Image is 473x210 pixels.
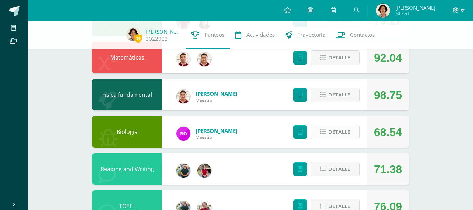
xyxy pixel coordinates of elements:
[176,52,190,66] img: 8967023db232ea363fa53c906190b046.png
[376,4,390,18] img: 84c4a7923b0c036d246bba4ed201b3fa.png
[92,116,162,148] div: Biología
[311,162,360,176] button: Detalle
[197,52,211,66] img: 76b79572e868f347d82537b4f7bc2cf5.png
[92,42,162,73] div: Matemáticas
[328,163,350,176] span: Detalle
[331,21,380,49] a: Contactos
[395,4,436,11] span: [PERSON_NAME]
[311,125,360,139] button: Detalle
[204,31,224,39] span: Punteos
[196,97,237,103] span: Maestro
[298,31,326,39] span: Trayectoria
[92,153,162,185] div: Reading and Writing
[186,21,230,49] a: Punteos
[328,51,350,64] span: Detalle
[328,88,350,101] span: Detalle
[311,50,360,65] button: Detalle
[280,21,331,49] a: Trayectoria
[176,127,190,141] img: 08228f36aa425246ac1f75ab91e507c5.png
[146,35,168,42] a: 2022002
[126,27,140,41] img: 84c4a7923b0c036d246bba4ed201b3fa.png
[374,42,402,74] div: 92.04
[395,11,436,16] span: Mi Perfil
[328,126,350,138] span: Detalle
[350,31,375,39] span: Contactos
[134,34,142,43] span: 19
[176,89,190,103] img: 76b79572e868f347d82537b4f7bc2cf5.png
[374,154,402,185] div: 71.38
[197,164,211,178] img: ea60e6a584bd98fae00485d881ebfd6b.png
[374,79,402,111] div: 98.75
[176,164,190,178] img: d3b263647c2d686994e508e2c9b90e59.png
[196,134,237,140] span: Maestro
[196,90,237,97] a: [PERSON_NAME]
[311,88,360,102] button: Detalle
[146,28,181,35] a: [PERSON_NAME]
[230,21,280,49] a: Actividades
[92,79,162,110] div: Física fundamental
[196,127,237,134] a: [PERSON_NAME]
[374,116,402,148] div: 68.54
[246,31,275,39] span: Actividades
